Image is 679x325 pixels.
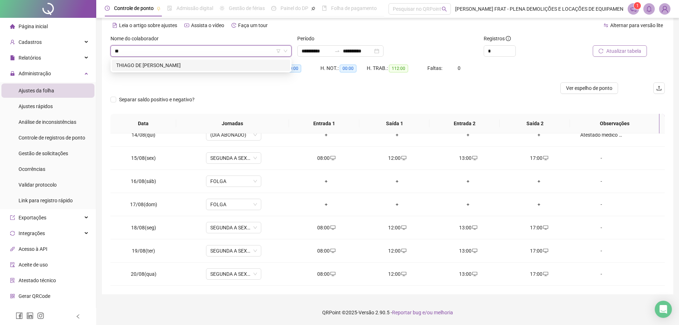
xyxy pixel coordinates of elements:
[276,49,281,53] span: filter
[598,49,603,54] span: reload
[322,6,327,11] span: book
[297,154,356,162] div: 08:00
[438,270,498,278] div: 13:00
[401,225,406,230] span: desktop
[210,199,257,210] span: FOLGA
[509,270,569,278] div: 17:00
[10,294,15,299] span: qrcode
[634,2,641,9] sup: 1
[367,200,427,208] div: +
[176,5,213,11] span: Admissão digital
[389,65,408,72] span: 112:00
[19,88,54,93] span: Ajustes da folha
[576,120,654,127] span: Observações
[19,151,68,156] span: Gestão de solicitações
[458,65,461,71] span: 0
[283,49,288,53] span: down
[472,248,477,253] span: desktop
[500,114,570,133] th: Saída 2
[19,71,51,76] span: Administração
[367,154,427,162] div: 12:00
[401,248,406,253] span: desktop
[367,224,427,232] div: 12:00
[297,200,356,208] div: +
[131,178,156,184] span: 16/08(sáb)
[659,4,670,14] img: 64922
[231,23,236,28] span: history
[610,22,663,28] span: Alternar para versão lite
[427,65,443,71] span: Faltas:
[19,119,76,125] span: Análise de inconsistências
[210,245,257,256] span: SEGUNDA A SEXTA ADMINISTRATIVO
[542,156,548,161] span: desktop
[271,6,276,11] span: dashboard
[580,200,622,208] div: -
[334,48,340,54] span: swap-right
[131,155,156,161] span: 15/08(sex)
[274,64,320,72] div: HE 3:
[509,224,569,232] div: 17:00
[19,230,45,236] span: Integrações
[10,262,15,267] span: audit
[367,247,427,255] div: 12:00
[19,215,46,220] span: Exportações
[330,271,335,276] span: desktop
[442,6,447,12] span: search
[297,177,356,185] div: +
[297,247,356,255] div: 08:00
[10,231,15,236] span: sync
[176,114,289,133] th: Jornadas
[367,177,427,185] div: +
[229,5,265,11] span: Gestão de férias
[438,177,498,185] div: +
[116,61,286,69] div: THIAGO DE [PERSON_NAME]
[472,156,477,161] span: desktop
[210,176,257,187] span: FOLGA
[19,103,53,109] span: Ajustes rápidos
[191,22,224,28] span: Assista o vídeo
[401,156,406,161] span: desktop
[110,114,176,133] th: Data
[10,278,15,283] span: solution
[19,262,48,268] span: Aceite de uso
[112,60,290,71] div: THIAGO DE ARAUJO COSTA
[340,65,356,72] span: 00:00
[367,270,427,278] div: 12:00
[472,225,477,230] span: desktop
[110,35,163,42] label: Nome do colaborador
[334,48,340,54] span: to
[580,154,622,162] div: -
[297,224,356,232] div: 08:00
[210,153,257,163] span: SEGUNDA A SEXTA ADMINISTRATIVO
[10,40,15,45] span: user-add
[297,270,356,278] div: 08:00
[330,156,335,161] span: desktop
[593,45,647,57] button: Atualizar tabela
[438,200,498,208] div: +
[10,215,15,220] span: export
[132,248,155,254] span: 19/08(ter)
[167,6,172,11] span: file-done
[10,24,15,29] span: home
[636,3,639,8] span: 1
[76,314,81,319] span: left
[438,224,498,232] div: 13:00
[19,135,85,141] span: Controle de registros de ponto
[646,6,652,12] span: bell
[184,23,189,28] span: youtube
[112,23,117,28] span: file-text
[506,36,511,41] span: info-circle
[359,114,429,133] th: Saída 1
[330,225,335,230] span: desktop
[656,85,662,91] span: upload
[19,39,42,45] span: Cadastros
[105,6,110,11] span: clock-circle
[19,198,73,203] span: Link para registro rápido
[19,246,47,252] span: Acesso à API
[238,22,268,28] span: Faça um tour
[580,224,622,232] div: -
[367,64,427,72] div: H. TRAB.:
[320,64,367,72] div: H. NOT.:
[16,312,23,319] span: facebook
[96,300,679,325] footer: QRPoint © 2025 - 2.90.5 -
